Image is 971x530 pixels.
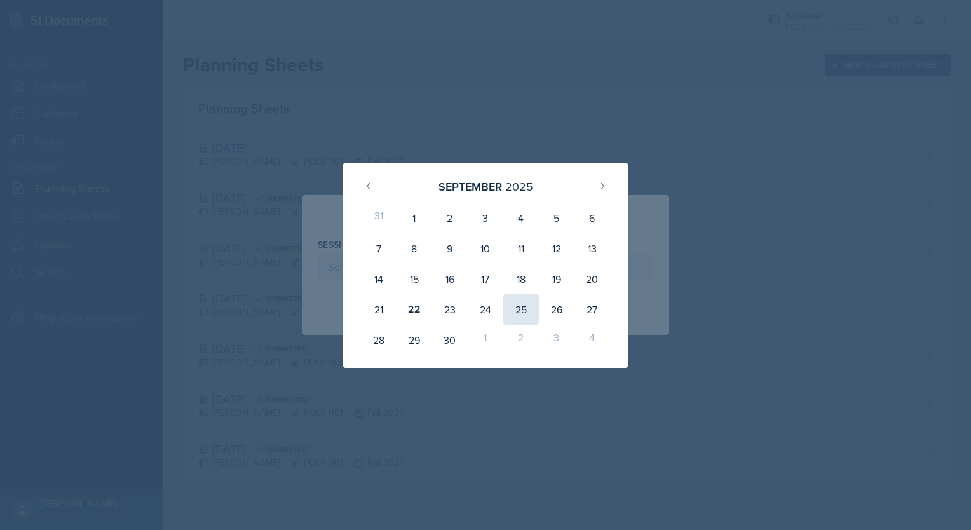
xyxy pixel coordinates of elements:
[438,178,502,195] div: September
[468,325,503,355] div: 1
[503,294,539,325] div: 25
[432,325,468,355] div: 30
[361,264,397,294] div: 14
[432,264,468,294] div: 16
[574,325,610,355] div: 4
[361,203,397,233] div: 31
[468,203,503,233] div: 3
[361,294,397,325] div: 21
[361,233,397,264] div: 7
[574,233,610,264] div: 13
[432,233,468,264] div: 9
[503,325,539,355] div: 2
[397,233,432,264] div: 8
[397,203,432,233] div: 1
[574,264,610,294] div: 20
[539,203,574,233] div: 5
[503,264,539,294] div: 18
[432,294,468,325] div: 23
[397,294,432,325] div: 22
[539,325,574,355] div: 3
[361,325,397,355] div: 28
[503,233,539,264] div: 11
[539,233,574,264] div: 12
[574,294,610,325] div: 27
[468,233,503,264] div: 10
[539,294,574,325] div: 26
[468,264,503,294] div: 17
[397,325,432,355] div: 29
[574,203,610,233] div: 6
[432,203,468,233] div: 2
[397,264,432,294] div: 15
[468,294,503,325] div: 24
[505,178,533,195] div: 2025
[539,264,574,294] div: 19
[503,203,539,233] div: 4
